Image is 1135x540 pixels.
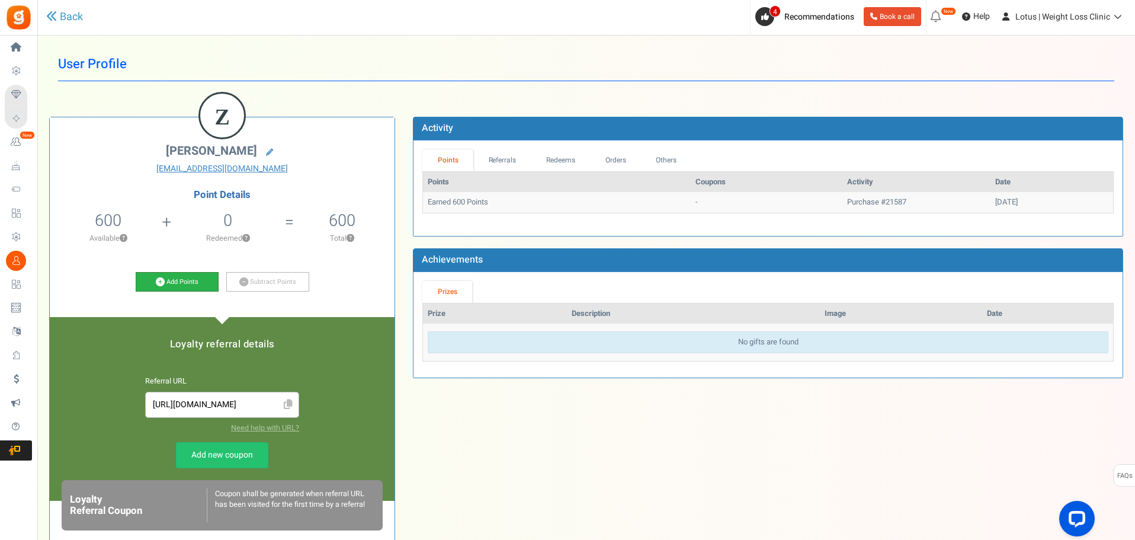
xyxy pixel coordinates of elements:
[995,197,1108,208] div: [DATE]
[941,7,956,15] em: New
[691,192,842,213] td: -
[864,7,921,26] a: Book a call
[1015,11,1110,23] span: Lotus | Weight Loss Clinic
[136,272,219,292] a: Add Points
[691,172,842,193] th: Coupons
[531,149,591,171] a: Redeems
[422,121,453,135] b: Activity
[176,442,268,468] a: Add new coupon
[166,142,257,159] span: [PERSON_NAME]
[172,233,283,244] p: Redeemed
[62,339,383,350] h5: Loyalty referral details
[200,94,244,140] figcaption: Z
[422,149,473,171] a: Points
[990,172,1113,193] th: Date
[982,303,1113,324] th: Date
[223,212,232,229] h5: 0
[56,233,161,244] p: Available
[970,11,990,23] span: Help
[231,423,299,433] a: Need help with URL?
[770,5,781,17] span: 4
[957,7,995,26] a: Help
[329,212,355,229] h5: 600
[820,303,982,324] th: Image
[1117,465,1133,487] span: FAQs
[120,235,127,242] button: ?
[145,378,299,386] h6: Referral URL
[95,209,121,232] span: 600
[641,149,692,171] a: Others
[20,131,35,139] em: New
[5,132,32,152] a: New
[423,303,566,324] th: Prize
[784,11,854,23] span: Recommendations
[423,192,691,213] td: Earned 600 Points
[567,303,820,324] th: Description
[755,7,859,26] a: 4 Recommendations
[226,272,309,292] a: Subtract Points
[422,281,472,303] a: Prizes
[50,190,395,200] h4: Point Details
[423,172,691,193] th: Points
[422,253,483,267] b: Achievements
[59,163,386,175] a: [EMAIL_ADDRESS][DOMAIN_NAME]
[58,47,1114,81] h1: User Profile
[842,192,990,213] td: Purchase #21587
[207,488,374,522] div: Coupon shall be generated when referral URL has been visited for the first time by a referral
[5,4,32,31] img: Gratisfaction
[842,172,990,193] th: Activity
[473,149,531,171] a: Referrals
[347,235,354,242] button: ?
[278,395,297,416] span: Click to Copy
[590,149,641,171] a: Orders
[70,494,207,516] h6: Loyalty Referral Coupon
[428,331,1108,353] div: No gifts are found
[242,235,250,242] button: ?
[295,233,389,244] p: Total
